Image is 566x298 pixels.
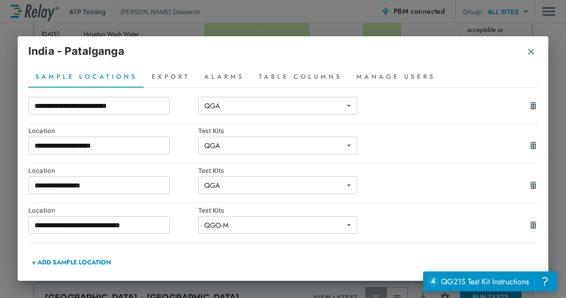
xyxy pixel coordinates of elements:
button: + ADD SAMPLE LOCATION [28,252,115,273]
button: Sample Locations [28,66,145,88]
div: Test Kits [198,167,368,174]
div: QGA [198,176,357,194]
img: Drawer Icon [529,141,538,150]
img: Drawer Icon [529,221,538,229]
div: Location [28,167,198,174]
div: Test Kits [198,206,368,214]
div: QGA [198,137,357,154]
div: Location [28,127,198,134]
div: QGA [198,97,357,115]
button: Export [145,66,197,88]
iframe: Resource center [423,271,557,291]
div: QGO-M [198,216,357,234]
img: Drawer Icon [529,101,538,110]
button: Manage Users [349,66,443,88]
img: Remove [527,47,535,56]
button: Alarms [197,66,252,88]
div: Location [28,206,198,214]
button: Table Columns [252,66,349,88]
div: Test Kits [198,127,368,134]
p: India - Patalganga [28,43,124,59]
img: Drawer Icon [529,181,538,190]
